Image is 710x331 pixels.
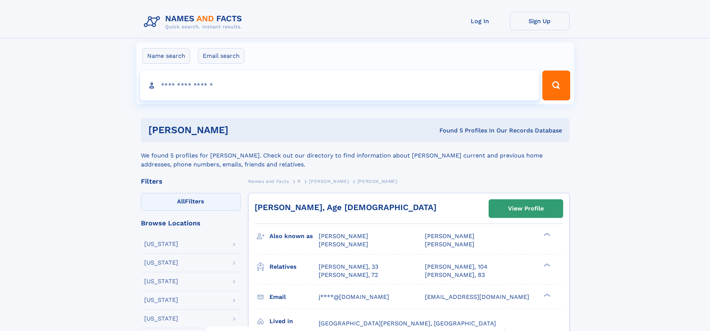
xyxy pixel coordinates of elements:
h3: Relatives [269,260,319,273]
span: All [177,198,185,205]
label: Email search [198,48,244,64]
h3: Lived in [269,315,319,328]
input: search input [140,71,539,100]
button: Search Button [542,71,570,100]
a: Names and Facts [248,177,289,186]
span: [PERSON_NAME] [319,241,368,248]
a: [PERSON_NAME], 104 [425,263,487,271]
span: [PERSON_NAME] [319,232,368,240]
a: [PERSON_NAME], Age [DEMOGRAPHIC_DATA] [255,203,436,212]
span: [PERSON_NAME] [357,179,397,184]
label: Name search [142,48,190,64]
span: [PERSON_NAME] [425,232,474,240]
div: View Profile [508,200,544,217]
a: [PERSON_NAME], 33 [319,263,378,271]
span: [EMAIL_ADDRESS][DOMAIN_NAME] [425,293,529,300]
span: R [297,179,301,184]
label: Filters [141,193,241,211]
div: ❯ [542,232,551,237]
h1: [PERSON_NAME] [148,125,334,135]
div: [US_STATE] [144,241,178,247]
a: View Profile [489,200,563,218]
a: Sign Up [510,12,569,30]
div: [US_STATE] [144,278,178,284]
span: [PERSON_NAME] [309,179,349,184]
a: [PERSON_NAME] [309,177,349,186]
div: [US_STATE] [144,297,178,303]
span: [PERSON_NAME] [425,241,474,248]
div: Filters [141,178,241,185]
img: Logo Names and Facts [141,12,248,32]
a: Log In [450,12,510,30]
a: [PERSON_NAME], 83 [425,271,485,279]
span: [GEOGRAPHIC_DATA][PERSON_NAME], [GEOGRAPHIC_DATA] [319,320,496,327]
h3: Also known as [269,230,319,243]
a: [PERSON_NAME], 72 [319,271,378,279]
div: ❯ [542,293,551,297]
div: [US_STATE] [144,260,178,266]
div: Browse Locations [141,220,241,227]
div: Found 5 Profiles In Our Records Database [334,127,562,135]
a: R [297,177,301,186]
div: We found 5 profiles for [PERSON_NAME]. Check out our directory to find information about [PERSON_... [141,142,569,169]
div: ❯ [542,262,551,267]
div: [US_STATE] [144,316,178,322]
h3: Email [269,291,319,303]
